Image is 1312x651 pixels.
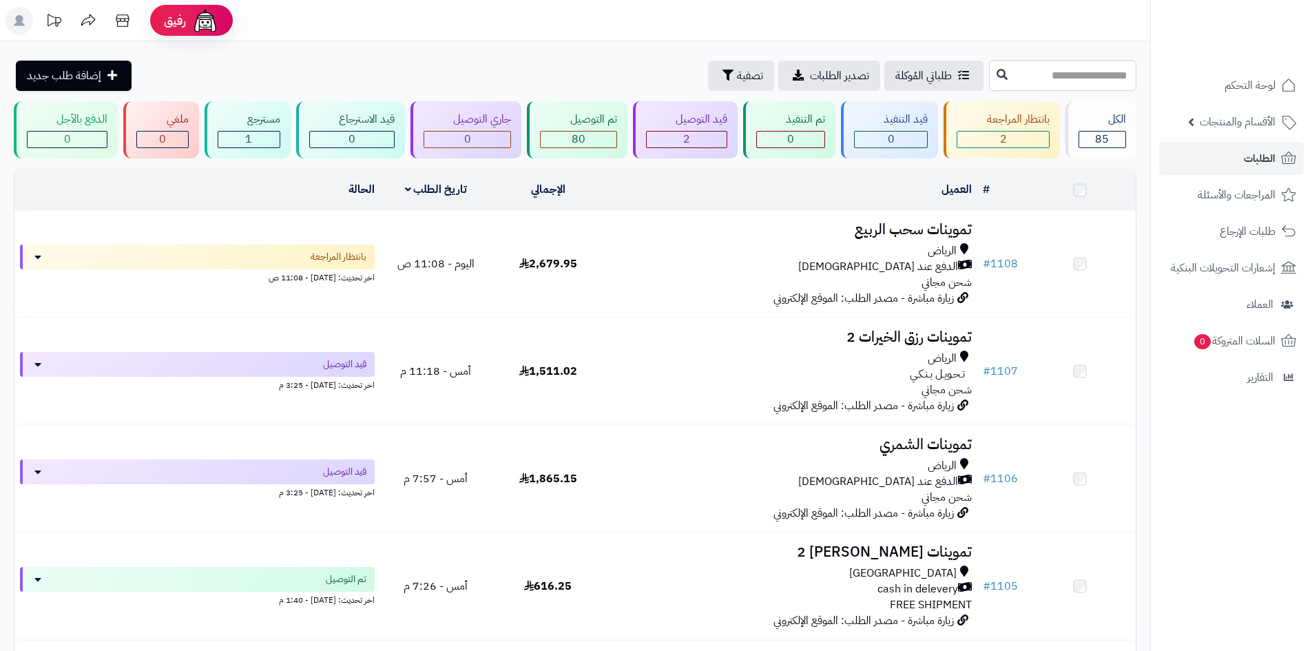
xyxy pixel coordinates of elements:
[798,474,958,490] span: الدفع عند [DEMOGRAPHIC_DATA]
[740,101,838,158] a: تم التنفيذ 0
[895,68,952,84] span: طلباتي المُوكلة
[218,132,280,147] div: 1
[310,132,394,147] div: 0
[773,612,954,629] span: زيارة مباشرة - مصدر الطلب: الموقع الإلكتروني
[20,592,375,606] div: اخر تحديث: [DATE] - 1:40 م
[708,61,774,91] button: تصفية
[983,256,990,272] span: #
[1159,288,1304,321] a: العملاء
[1247,295,1273,314] span: العملاء
[773,397,954,414] span: زيارة مباشرة - مصدر الطلب: الموقع الإلكتروني
[404,471,468,487] span: أمس - 7:57 م
[921,274,972,291] span: شحن مجاني
[408,101,524,158] a: جاري التوصيل 0
[1171,258,1275,278] span: إشعارات التحويلات البنكية
[1159,215,1304,248] a: طلبات الإرجاع
[983,363,990,380] span: #
[610,544,972,560] h3: تموينات [PERSON_NAME] 2
[646,112,727,127] div: قيد التوصيل
[218,112,280,127] div: مسترجع
[1194,334,1211,349] span: 0
[348,181,375,198] a: الحالة
[855,132,927,147] div: 0
[191,7,219,34] img: ai-face.png
[541,132,616,147] div: 80
[16,61,132,91] a: إضافة طلب جديد
[983,471,1018,487] a: #1106
[610,437,972,453] h3: تموينات الشمري
[1225,76,1275,95] span: لوحة التحكم
[519,363,577,380] span: 1,511.02
[524,101,629,158] a: تم التوصيل 80
[1218,37,1299,66] img: logo-2.png
[202,101,293,158] a: مسترجع 1
[921,382,972,398] span: شحن مجاني
[928,243,957,259] span: الرياض
[957,132,1048,147] div: 2
[400,363,471,380] span: أمس - 11:18 م
[849,566,957,581] span: [GEOGRAPHIC_DATA]
[1000,131,1007,147] span: 2
[1159,324,1304,358] a: السلات المتروكة0
[1244,149,1275,168] span: الطلبات
[27,112,107,127] div: الدفع بالآجل
[1079,112,1126,127] div: الكل
[1159,69,1304,102] a: لوحة التحكم
[311,250,366,264] span: بانتظار المراجعة
[27,68,101,84] span: إضافة طلب جديد
[884,61,983,91] a: طلباتي المُوكلة
[348,131,355,147] span: 0
[610,329,972,345] h3: تموينات رزق الخيرات 2
[983,256,1018,272] a: #1108
[424,112,511,127] div: جاري التوصيل
[540,112,616,127] div: تم التوصيل
[928,351,957,366] span: الرياض
[519,471,577,487] span: 1,865.15
[757,132,824,147] div: 0
[854,112,928,127] div: قيد التنفيذ
[877,581,958,597] span: cash in delevery
[1198,185,1275,205] span: المراجعات والأسئلة
[159,131,166,147] span: 0
[1159,178,1304,211] a: المراجعات والأسئلة
[11,101,121,158] a: الدفع بالآجل 0
[245,131,252,147] span: 1
[405,181,468,198] a: تاريخ الطلب
[20,484,375,499] div: اخر تحديث: [DATE] - 3:25 م
[64,131,71,147] span: 0
[323,358,366,371] span: قيد التوصيل
[293,101,408,158] a: قيد الاسترجاع 0
[838,101,941,158] a: قيد التنفيذ 0
[323,465,366,479] span: قيد التوصيل
[983,578,990,595] span: #
[957,112,1049,127] div: بانتظار المراجعة
[326,572,366,586] span: تم التوصيل
[1159,361,1304,394] a: التقارير
[519,256,577,272] span: 2,679.95
[121,101,201,158] a: ملغي 0
[928,458,957,474] span: الرياض
[756,112,825,127] div: تم التنفيذ
[683,131,690,147] span: 2
[787,131,794,147] span: 0
[778,61,880,91] a: تصدير الطلبات
[773,505,954,521] span: زيارة مباشرة - مصدر الطلب: الموقع الإلكتروني
[773,290,954,307] span: زيارة مباشرة - مصدر الطلب: الموقع الإلكتروني
[524,578,572,595] span: 616.25
[810,68,869,84] span: تصدير الطلبات
[37,7,71,38] a: تحديثات المنصة
[20,377,375,391] div: اخر تحديث: [DATE] - 3:25 م
[572,131,585,147] span: 80
[983,578,1018,595] a: #1105
[1159,142,1304,175] a: الطلبات
[798,259,958,275] span: الدفع عند [DEMOGRAPHIC_DATA]
[1159,251,1304,285] a: إشعارات التحويلات البنكية
[647,132,727,147] div: 2
[309,112,395,127] div: قيد الاسترجاع
[1247,368,1273,387] span: التقارير
[941,181,972,198] a: العميل
[1220,222,1275,241] span: طلبات الإرجاع
[1095,131,1109,147] span: 85
[941,101,1062,158] a: بانتظار المراجعة 2
[424,132,510,147] div: 0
